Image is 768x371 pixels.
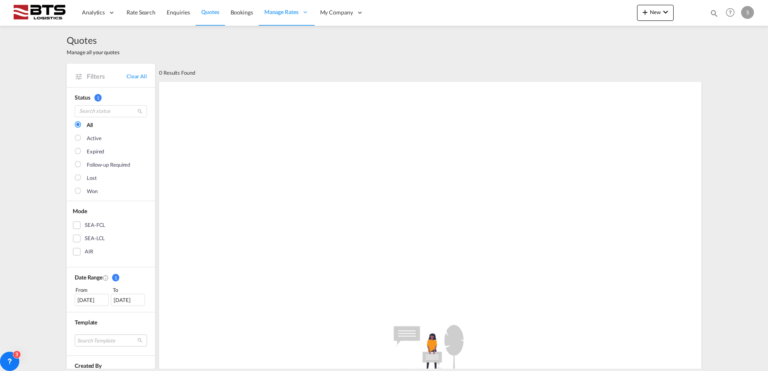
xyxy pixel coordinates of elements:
[75,294,109,306] div: [DATE]
[82,8,105,16] span: Analytics
[710,9,719,18] md-icon: icon-magnify
[159,64,195,82] div: 0 Results Found
[87,174,97,182] div: Lost
[231,9,253,16] span: Bookings
[87,121,93,129] div: All
[67,34,120,47] span: Quotes
[710,9,719,21] div: icon-magnify
[723,6,737,19] span: Help
[85,234,105,243] div: SEA-LCL
[87,161,130,169] div: Follow-up Required
[73,221,149,229] md-checkbox: SEA-FCL
[73,248,149,256] md-checkbox: AIR
[73,234,149,243] md-checkbox: SEA-LCL
[111,294,145,306] div: [DATE]
[75,319,97,326] span: Template
[661,7,670,17] md-icon: icon-chevron-down
[87,135,101,143] div: Active
[87,72,127,81] span: Filters
[75,94,90,101] span: Status
[640,9,670,15] span: New
[112,286,147,294] div: To
[741,6,754,19] div: S
[75,94,147,102] div: Status 1
[75,274,102,281] span: Date Range
[12,4,66,22] img: cdcc71d0be7811ed9adfbf939d2aa0e8.png
[320,8,353,16] span: My Company
[85,221,105,229] div: SEA-FCL
[73,208,87,214] span: Mode
[75,286,110,294] div: From
[85,248,93,256] div: AIR
[637,5,674,21] button: icon-plus 400-fgNewicon-chevron-down
[723,6,741,20] div: Help
[75,286,147,306] span: From To [DATE][DATE]
[127,9,155,16] span: Rate Search
[112,274,119,281] span: 1
[201,8,219,15] span: Quotes
[75,362,102,369] span: Created By
[75,105,147,117] input: Search status
[640,7,650,17] md-icon: icon-plus 400-fg
[87,188,98,196] div: Won
[94,94,102,102] span: 1
[67,49,120,56] span: Manage all your quotes
[87,148,104,156] div: Expired
[167,9,190,16] span: Enquiries
[127,73,147,80] a: Clear All
[102,275,109,281] md-icon: Created On
[264,8,298,16] span: Manage Rates
[137,108,143,114] md-icon: icon-magnify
